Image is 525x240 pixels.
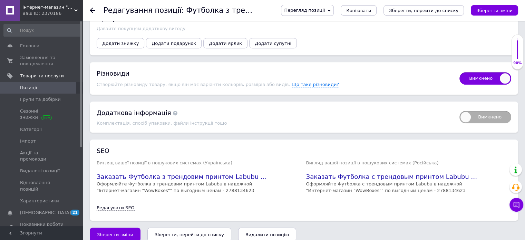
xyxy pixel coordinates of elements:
span: Інтернет-магазин "WowBoxes" [22,4,74,10]
span: Додати ярлик [209,41,242,46]
h2: Заказать Футболка с трендовым принтом Labubu в "Интернет-магазин "WowBoxes"" - 2788134623 [306,172,479,181]
i: Зберегти, перейти до списку [155,232,224,237]
span: Акції та промокоди [20,150,64,162]
h1: Редагування позиції: Футболка з трендовим принтом Labubu [104,6,338,15]
div: 90% [512,61,523,66]
span: Головна [20,43,39,49]
div: Комплектація, спосіб упаковки, файли інструкції тощо [97,121,453,126]
span: Вимкнено [459,72,511,85]
span: Зберегти зміни [97,232,133,237]
span: Категорії [20,126,42,133]
span: Замовлення та повідомлення [20,55,64,67]
span: Позиції [20,85,37,91]
button: Зберегти зміни [471,5,518,16]
span: Копіювати [346,8,371,13]
div: Різновиди [97,69,453,78]
a: Редагувати SEO [97,205,135,211]
span: Що таке різновиди? [292,82,339,87]
button: Зберегти, перейти до списку [383,5,464,16]
div: Давайте покупцям додаткову вигоду [97,26,511,31]
span: [DEMOGRAPHIC_DATA] [20,210,71,216]
span: Додати знижку [102,41,139,46]
span: Товари та послуги [20,73,64,79]
button: Додати знижку [97,38,144,48]
button: Чат з покупцем [509,198,523,212]
span: Перегляд позиції [284,8,325,13]
span: Додати подарунок [152,41,196,46]
button: Додати подарунок [146,38,202,48]
i: Зберегти зміни [476,8,513,13]
span: Видалити позицію [245,232,289,237]
span: 21 [71,210,79,215]
input: Пошук [3,24,81,37]
span: Відновлення позицій [20,180,64,192]
div: Додаткова інформація [97,108,453,117]
h2: Заказать Футболка з трендовим принтом Labubu в "Інтернет-магазин "WowBoxes"" - 2788134623 [97,172,269,181]
span: Створюйте різновиду товару, якщо він має варіанти кольорів, розмірів або видів. [97,82,292,87]
button: Копіювати [341,5,377,16]
span: Додати супутні [255,41,291,46]
p: Вигляд вашої позиції в пошукових системах (Російська) [306,160,512,165]
button: Додати ярлик [203,38,247,48]
span: Вимкнено [459,111,511,123]
h2: SEO [97,146,511,155]
i: Зберегти, перейти до списку [389,8,458,13]
p: Оформляйте Футболка с трендовым принтом Labubu в надежной "Интернет-магазин "WowBoxes"" по выгодн... [306,181,479,193]
span: Сезонні знижки [20,108,64,121]
span: Видалені позиції [20,168,60,174]
span: Імпорт [20,138,36,144]
div: Повернутися назад [90,8,95,13]
div: 90% Якість заповнення [512,35,523,69]
span: Показники роботи компанії [20,221,64,234]
span: Характеристики [20,198,59,204]
p: Вигляд вашої позиції в пошукових системах (Українська) [97,160,302,165]
div: Ваш ID: 2370186 [22,10,83,17]
button: Додати супутні [249,38,297,48]
span: Групи та добірки [20,96,61,103]
p: Оформляйте Футболка з трендовим принтом Labubu в надежной "Інтернет-магазин "WowBoxes"" по выгодн... [97,181,269,193]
